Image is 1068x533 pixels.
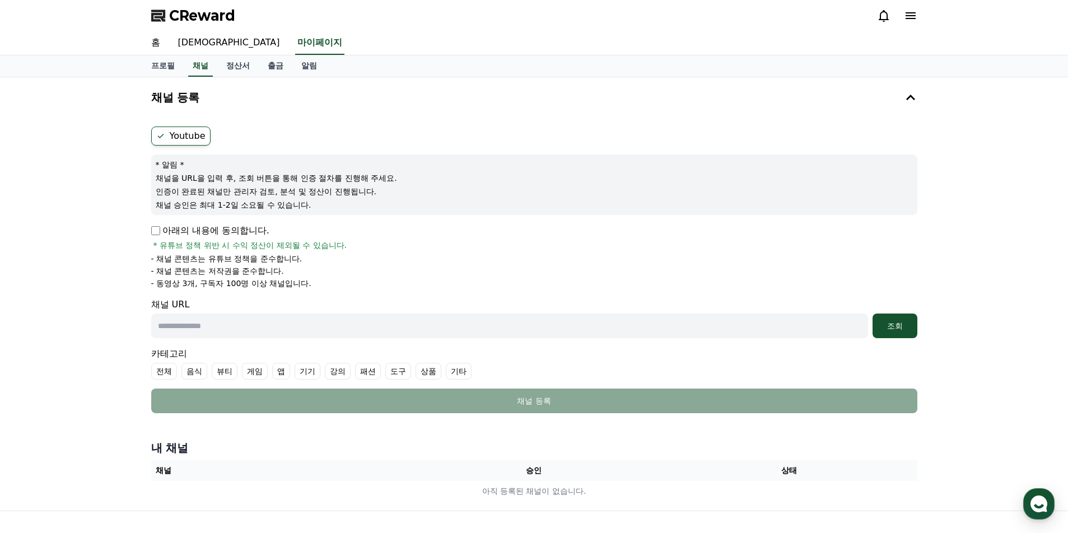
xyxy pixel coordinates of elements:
label: 강의 [325,363,351,380]
p: 아래의 내용에 동의합니다. [151,224,269,237]
a: 프로필 [142,55,184,77]
a: 알림 [292,55,326,77]
td: 아직 등록된 채널이 없습니다. [151,481,917,502]
a: 출금 [259,55,292,77]
label: 기타 [446,363,472,380]
a: 홈 [142,31,169,55]
label: 상품 [416,363,441,380]
label: 기기 [295,363,320,380]
a: 채널 [188,55,213,77]
p: 채널 승인은 최대 1-2일 소요될 수 있습니다. [156,199,913,211]
label: Youtube [151,127,211,146]
th: 승인 [406,460,661,481]
a: CReward [151,7,235,25]
a: [DEMOGRAPHIC_DATA] [169,31,289,55]
div: 카테고리 [151,347,917,380]
span: 대화 [102,372,116,381]
a: 설정 [144,355,215,383]
button: 채널 등록 [147,82,922,113]
a: 정산서 [217,55,259,77]
label: 뷰티 [212,363,237,380]
label: 도구 [385,363,411,380]
label: 앱 [272,363,290,380]
span: * 유튜브 정책 위반 시 수익 정산이 제외될 수 있습니다. [153,240,347,251]
div: 채널 등록 [174,395,895,406]
p: - 채널 콘텐츠는 유튜브 정책을 준수합니다. [151,253,302,264]
p: 채널을 URL을 입력 후, 조회 버튼을 통해 인증 절차를 진행해 주세요. [156,172,913,184]
label: 전체 [151,363,177,380]
p: 인증이 완료된 채널만 관리자 검토, 분석 및 정산이 진행됩니다. [156,186,913,197]
div: 채널 URL [151,298,917,338]
th: 채널 [151,460,407,481]
a: 대화 [74,355,144,383]
label: 게임 [242,363,268,380]
h4: 채널 등록 [151,91,200,104]
span: 홈 [35,372,42,381]
h4: 내 채널 [151,440,917,456]
th: 상태 [661,460,917,481]
label: 패션 [355,363,381,380]
a: 홈 [3,355,74,383]
p: - 채널 콘텐츠는 저작권을 준수합니다. [151,265,284,277]
p: - 동영상 3개, 구독자 100명 이상 채널입니다. [151,278,311,289]
span: CReward [169,7,235,25]
div: 조회 [877,320,913,331]
button: 채널 등록 [151,389,917,413]
span: 설정 [173,372,186,381]
a: 마이페이지 [295,31,344,55]
label: 음식 [181,363,207,380]
button: 조회 [873,314,917,338]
